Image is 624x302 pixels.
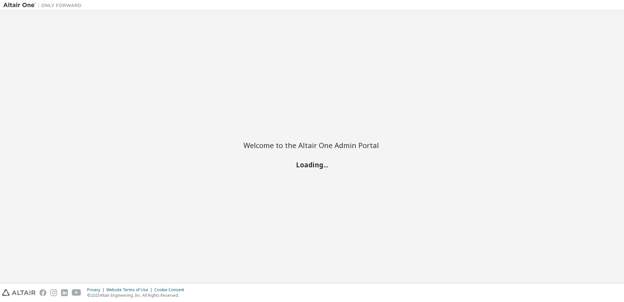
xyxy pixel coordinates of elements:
[243,141,381,150] h2: Welcome to the Altair One Admin Portal
[106,287,154,293] div: Website Terms of Use
[72,289,81,296] img: youtube.svg
[50,289,57,296] img: instagram.svg
[243,160,381,169] h2: Loading...
[87,293,188,298] p: © 2025 Altair Engineering, Inc. All Rights Reserved.
[2,289,36,296] img: altair_logo.svg
[154,287,188,293] div: Cookie Consent
[39,289,46,296] img: facebook.svg
[87,287,106,293] div: Privacy
[61,289,68,296] img: linkedin.svg
[3,2,85,8] img: Altair One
